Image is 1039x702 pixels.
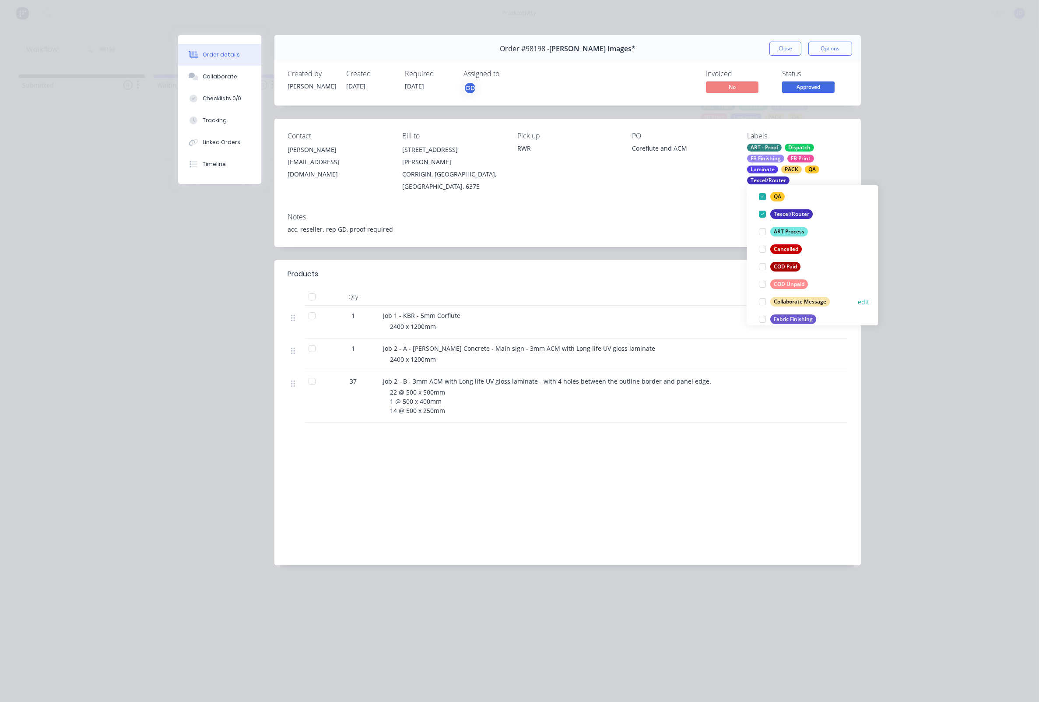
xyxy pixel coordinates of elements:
[747,176,790,184] div: Texcel/Router
[771,244,802,254] div: Cancelled
[782,70,848,78] div: Status
[288,213,848,221] div: Notes
[517,132,618,140] div: Pick up
[500,45,549,53] span: Order #98198 -
[632,144,733,156] div: Coreflute and ACM
[785,144,814,152] div: Dispatch
[771,192,785,201] div: QA
[203,95,241,102] div: Checklists 0/0
[517,144,618,153] div: RWR
[178,131,261,153] button: Linked Orders
[771,279,808,289] div: COD Unpaid
[402,168,503,193] div: CORRIGIN, [GEOGRAPHIC_DATA], [GEOGRAPHIC_DATA], 6375
[383,344,655,353] span: Job 2 - A - [PERSON_NAME] Concrete - Main sign - 3mm ACM with Long life UV gloss laminate
[351,344,355,353] span: 1
[402,144,503,168] div: [STREET_ADDRESS][PERSON_NAME]
[747,144,782,152] div: ART - Proof
[350,377,357,386] span: 37
[351,311,355,320] span: 1
[178,109,261,131] button: Tracking
[706,81,758,92] span: No
[771,262,801,272] div: COD Paid
[383,311,460,320] span: Job 1 - KBR - 5mm Corflute
[771,297,830,307] div: Collaborate Message
[756,190,789,203] button: QA
[747,155,784,162] div: FB Finishing
[288,81,336,91] div: [PERSON_NAME]
[787,155,814,162] div: FB Print
[288,144,388,156] div: [PERSON_NAME]
[771,227,808,236] div: ART Process
[178,153,261,175] button: Timeline
[463,81,477,95] button: GD
[756,208,817,220] button: Texcel/Router
[463,70,551,78] div: Assigned to
[203,51,240,59] div: Order details
[390,355,436,363] span: 2400 x 1200mm
[782,81,835,92] span: Approved
[346,70,394,78] div: Created
[288,269,318,279] div: Products
[402,144,503,193] div: [STREET_ADDRESS][PERSON_NAME]CORRIGIN, [GEOGRAPHIC_DATA], [GEOGRAPHIC_DATA], 6375
[747,132,848,140] div: Labels
[288,132,388,140] div: Contact
[346,82,365,90] span: [DATE]
[549,45,635,53] span: [PERSON_NAME] Images*
[203,73,237,81] div: Collaborate
[756,313,820,325] button: Fabric Finishing
[405,82,424,90] span: [DATE]
[858,297,870,307] button: edit
[632,132,733,140] div: PO
[747,166,778,173] div: Laminate
[771,314,817,324] div: Fabric Finishing
[178,66,261,88] button: Collaborate
[771,209,813,219] div: Texcel/Router
[288,225,848,234] div: acc, reseller. rep GD, proof required
[405,70,453,78] div: Required
[203,160,226,168] div: Timeline
[402,132,503,140] div: Bill to
[781,166,802,173] div: PACK
[808,42,852,56] button: Options
[756,296,834,308] button: Collaborate Message
[203,116,227,124] div: Tracking
[383,377,711,385] span: Job 2 - B - 3mm ACM with Long life UV gloss laminate - with 4 holes between the outline border an...
[706,70,772,78] div: Invoiced
[288,144,388,180] div: [PERSON_NAME][EMAIL_ADDRESS][DOMAIN_NAME]
[327,288,379,306] div: Qty
[288,156,388,180] div: [EMAIL_ADDRESS][DOMAIN_NAME]
[756,261,804,273] button: COD Paid
[178,88,261,109] button: Checklists 0/0
[390,388,447,415] span: 22 @ 500 x 500mm 1 @ 500 x 400mm 14 @ 500 x 250mm
[805,166,819,173] div: QA
[782,81,835,95] button: Approved
[769,42,801,56] button: Close
[756,278,812,290] button: COD Unpaid
[203,138,240,146] div: Linked Orders
[178,44,261,66] button: Order details
[756,226,812,238] button: ART Process
[756,243,806,255] button: Cancelled
[288,70,336,78] div: Created by
[390,322,436,331] span: 2400 x 1200mm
